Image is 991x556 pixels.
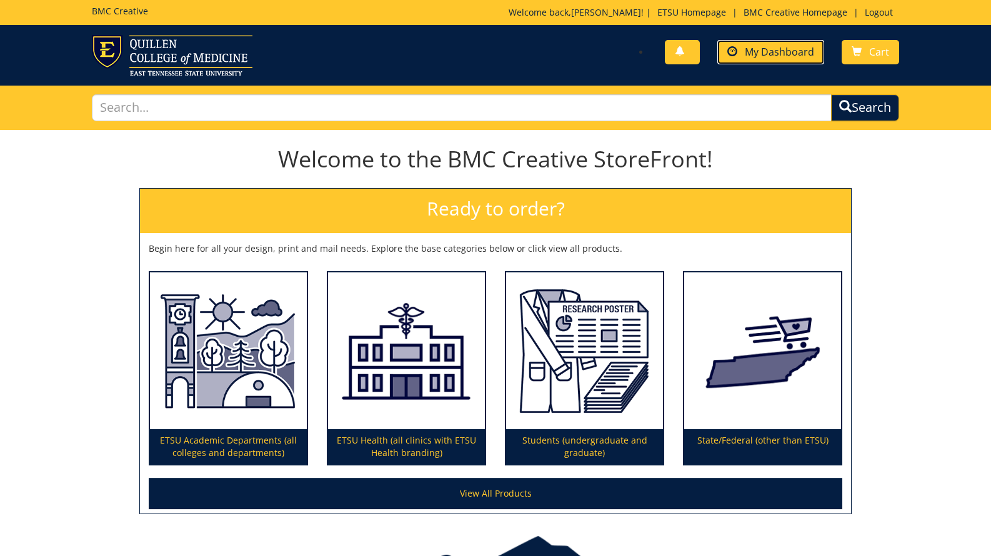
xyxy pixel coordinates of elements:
a: View All Products [149,478,842,509]
input: Search... [92,94,832,121]
a: My Dashboard [717,40,824,64]
img: ETSU Academic Departments (all colleges and departments) [150,272,307,430]
img: State/Federal (other than ETSU) [684,272,841,430]
p: Welcome back, ! | | | [509,6,899,19]
span: Cart [869,45,889,59]
p: ETSU Academic Departments (all colleges and departments) [150,429,307,464]
img: Students (undergraduate and graduate) [506,272,663,430]
a: ETSU Homepage [651,6,732,18]
a: Logout [859,6,899,18]
h5: BMC Creative [92,6,148,16]
p: State/Federal (other than ETSU) [684,429,841,464]
a: ETSU Health (all clinics with ETSU Health branding) [328,272,485,465]
button: Search [831,94,899,121]
h1: Welcome to the BMC Creative StoreFront! [139,147,852,172]
a: BMC Creative Homepage [737,6,854,18]
p: Students (undergraduate and graduate) [506,429,663,464]
img: ETSU Health (all clinics with ETSU Health branding) [328,272,485,430]
h2: Ready to order? [140,189,851,233]
span: My Dashboard [745,45,814,59]
a: State/Federal (other than ETSU) [684,272,841,465]
a: ETSU Academic Departments (all colleges and departments) [150,272,307,465]
p: ETSU Health (all clinics with ETSU Health branding) [328,429,485,464]
a: Cart [842,40,899,64]
img: ETSU logo [92,35,252,76]
a: [PERSON_NAME] [571,6,641,18]
p: Begin here for all your design, print and mail needs. Explore the base categories below or click ... [149,242,842,255]
a: Students (undergraduate and graduate) [506,272,663,465]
